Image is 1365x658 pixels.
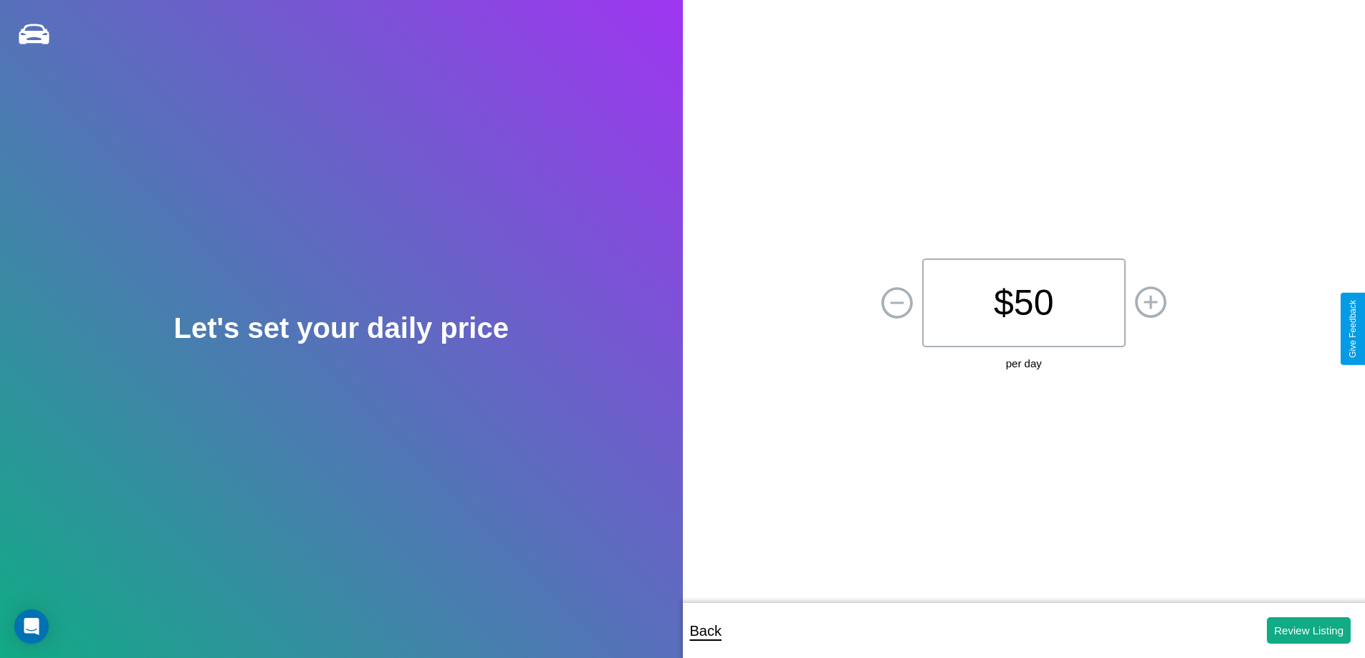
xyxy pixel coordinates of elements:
p: Back [690,618,722,644]
button: Review Listing [1267,617,1351,644]
div: Give Feedback [1348,300,1358,358]
p: $ 50 [922,258,1126,347]
p: per day [1006,354,1042,373]
div: Open Intercom Messenger [14,609,49,644]
h2: Let's set your daily price [174,312,509,344]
